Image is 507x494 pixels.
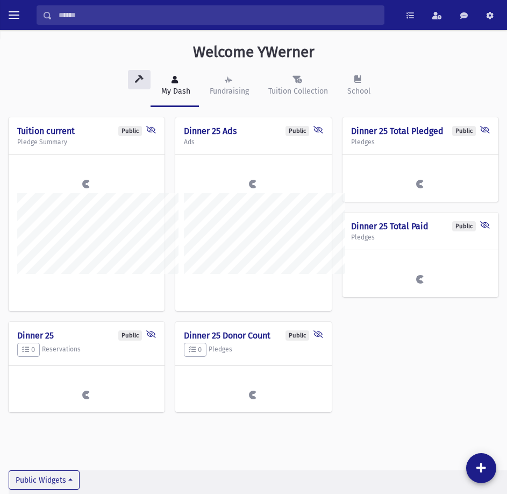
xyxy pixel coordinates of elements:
[266,86,328,97] div: Tuition Collection
[351,234,490,241] h5: Pledges
[285,126,309,136] div: Public
[4,5,24,25] button: toggle menu
[151,66,199,107] a: My Dash
[52,5,384,25] input: Search
[118,126,142,136] div: Public
[184,343,206,357] button: 0
[184,343,323,357] h5: Pledges
[351,138,490,146] h5: Pledges
[118,330,142,341] div: Public
[452,221,476,231] div: Public
[285,330,309,341] div: Public
[189,345,202,354] span: 0
[345,86,370,97] div: School
[9,470,80,490] button: Public Widgets
[199,66,258,107] a: Fundraising
[193,43,315,61] h3: Welcome YWerner
[208,86,249,97] div: Fundraising
[159,86,190,97] div: My Dash
[184,138,323,146] h5: Ads
[337,66,379,107] a: School
[17,126,156,136] h4: Tuition current
[351,221,490,231] h4: Dinner 25 Total Paid
[17,138,156,146] h5: Pledge Summary
[351,126,490,136] h4: Dinner 25 Total Pledged
[184,126,323,136] h4: Dinner 25 Ads
[184,330,323,341] h4: Dinner 25 Donor Count
[22,345,35,354] span: 0
[452,126,476,136] div: Public
[258,66,337,107] a: Tuition Collection
[17,343,40,357] button: 0
[17,330,156,341] h4: Dinner 25
[17,343,156,357] h5: Reservations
